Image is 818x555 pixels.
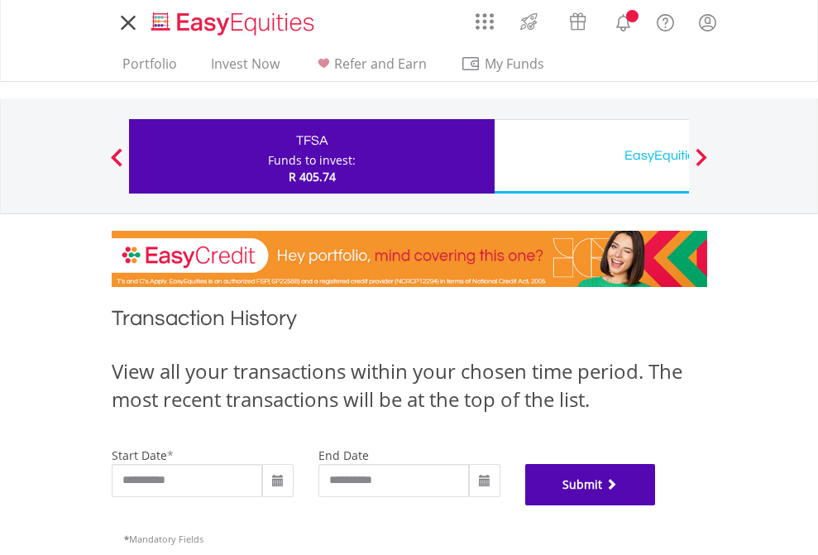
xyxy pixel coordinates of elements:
[476,12,494,31] img: grid-menu-icon.svg
[112,231,707,287] img: EasyCredit Promotion Banner
[564,8,591,35] img: vouchers-v2.svg
[644,4,686,37] a: FAQ's and Support
[112,357,707,414] div: View all your transactions within your chosen time period. The most recent transactions will be a...
[686,4,729,41] a: My Profile
[553,4,602,35] a: Vouchers
[100,156,133,173] button: Previous
[289,169,336,184] span: R 405.74
[268,152,356,169] div: Funds to invest:
[685,156,718,173] button: Next
[139,129,485,152] div: TFSA
[307,55,433,81] a: Refer and Earn
[124,533,203,545] span: Mandatory Fields
[148,10,321,37] img: EasyEquities_Logo.png
[461,53,569,74] span: My Funds
[525,464,656,505] button: Submit
[112,447,167,463] label: start date
[602,4,644,37] a: Notifications
[334,55,427,73] span: Refer and Earn
[116,55,184,81] a: Portfolio
[465,4,505,31] a: AppsGrid
[145,4,321,37] a: Home page
[204,55,286,81] a: Invest Now
[112,304,707,341] h1: Transaction History
[318,447,369,463] label: end date
[515,8,543,35] img: thrive-v2.svg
